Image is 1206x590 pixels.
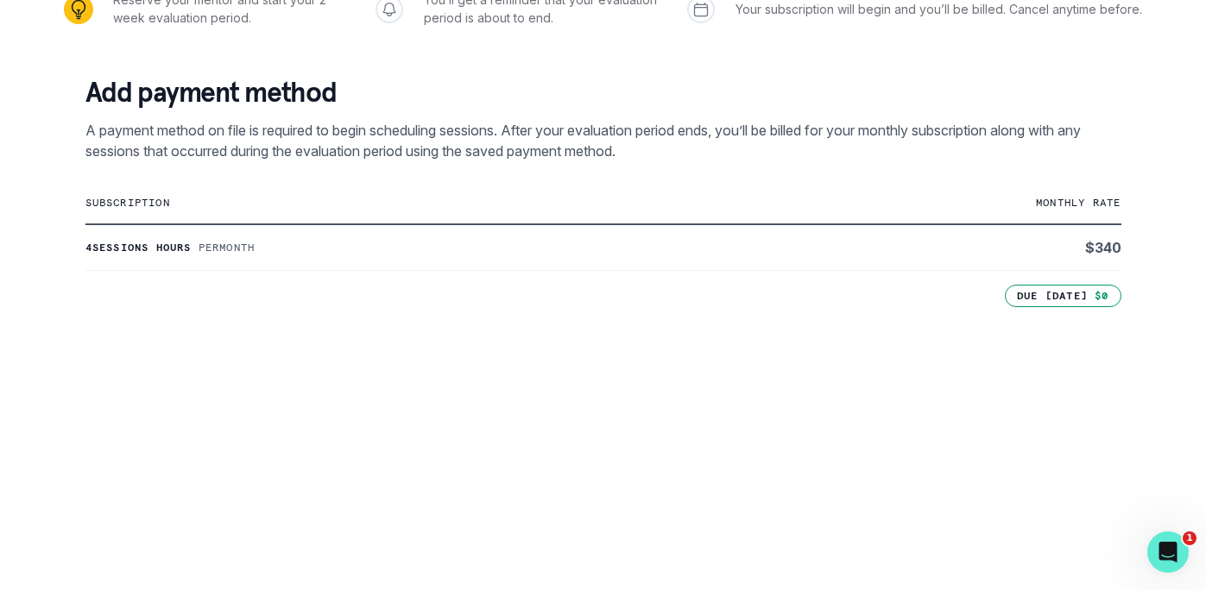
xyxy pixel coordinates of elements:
[775,196,1121,210] p: monthly rate
[1017,289,1088,303] p: Due [DATE]
[775,224,1121,271] td: $ 340
[1095,289,1108,303] p: $0
[199,241,256,254] p: Per month
[1147,531,1189,573] iframe: Intercom live chat
[85,120,1121,161] p: A payment method on file is required to begin scheduling sessions. After your evaluation period e...
[85,241,192,254] p: 4 sessions hours
[85,75,1121,110] p: Add payment method
[85,196,776,210] p: subscription
[1183,531,1197,545] span: 1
